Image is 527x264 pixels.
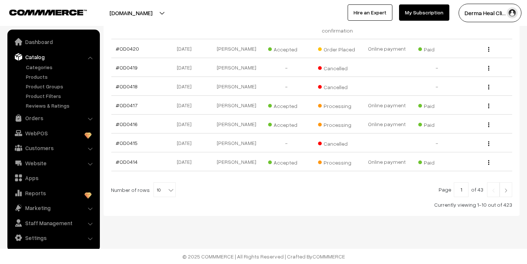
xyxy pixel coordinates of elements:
[161,77,212,96] td: [DATE]
[348,4,392,21] a: Hire an Expert
[116,64,138,71] a: #OD0419
[116,159,138,165] a: #OD0414
[161,133,212,152] td: [DATE]
[418,157,455,166] span: Paid
[362,96,412,115] td: Online payment
[9,50,97,64] a: Catalog
[84,4,178,22] button: [DOMAIN_NAME]
[9,171,97,185] a: Apps
[318,62,355,72] span: Cancelled
[268,44,305,53] span: Accepted
[268,119,305,129] span: Accepted
[212,152,262,171] td: [PERSON_NAME]
[161,39,212,58] td: [DATE]
[212,96,262,115] td: [PERSON_NAME]
[418,44,455,53] span: Paid
[318,119,355,129] span: Processing
[212,133,262,152] td: [PERSON_NAME]
[412,77,462,96] td: -
[471,186,483,193] span: of 43
[9,141,97,155] a: Customers
[161,115,212,133] td: [DATE]
[261,133,312,152] td: -
[212,115,262,133] td: [PERSON_NAME]
[154,183,175,197] span: 10
[24,73,97,81] a: Products
[412,58,462,77] td: -
[9,216,97,230] a: Staff Management
[439,186,451,193] span: Page
[9,7,74,16] a: COMMMERCE
[116,140,138,146] a: #OD0415
[318,138,355,148] span: Cancelled
[412,133,462,152] td: -
[488,66,489,71] img: Menu
[111,201,512,209] div: Currently viewing 1-10 out of 423
[488,85,489,89] img: Menu
[362,152,412,171] td: Online payment
[268,157,305,166] span: Accepted
[261,77,312,96] td: -
[212,39,262,58] td: [PERSON_NAME]
[9,126,97,140] a: WebPOS
[24,82,97,90] a: Product Groups
[318,44,355,53] span: Order Placed
[9,231,97,244] a: Settings
[212,58,262,77] td: [PERSON_NAME]
[212,77,262,96] td: [PERSON_NAME]
[503,188,509,193] img: Right
[9,156,97,170] a: Website
[488,122,489,127] img: Menu
[459,4,521,22] button: Derma Heal Cli…
[161,152,212,171] td: [DATE]
[116,83,138,89] a: #OD0418
[490,188,497,193] img: Left
[153,182,176,197] span: 10
[418,119,455,129] span: Paid
[488,47,489,52] img: Menu
[9,35,97,48] a: Dashboard
[24,63,97,71] a: Categories
[399,4,449,21] a: My Subscription
[488,141,489,146] img: Menu
[111,186,150,194] span: Number of rows
[9,111,97,125] a: Orders
[488,104,489,108] img: Menu
[318,157,355,166] span: Processing
[116,102,138,108] a: #OD0417
[116,121,138,127] a: #OD0416
[9,186,97,200] a: Reports
[24,102,97,109] a: Reviews & Ratings
[318,100,355,110] span: Processing
[268,100,305,110] span: Accepted
[507,7,518,18] img: user
[9,10,87,15] img: COMMMERCE
[9,201,97,214] a: Marketing
[313,253,345,260] a: COMMMERCE
[362,39,412,58] td: Online payment
[24,92,97,100] a: Product Filters
[488,160,489,165] img: Menu
[362,115,412,133] td: Online payment
[116,45,139,52] a: #OD0420
[261,58,312,77] td: -
[161,96,212,115] td: [DATE]
[418,100,455,110] span: Paid
[318,81,355,91] span: Cancelled
[161,58,212,77] td: [DATE]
